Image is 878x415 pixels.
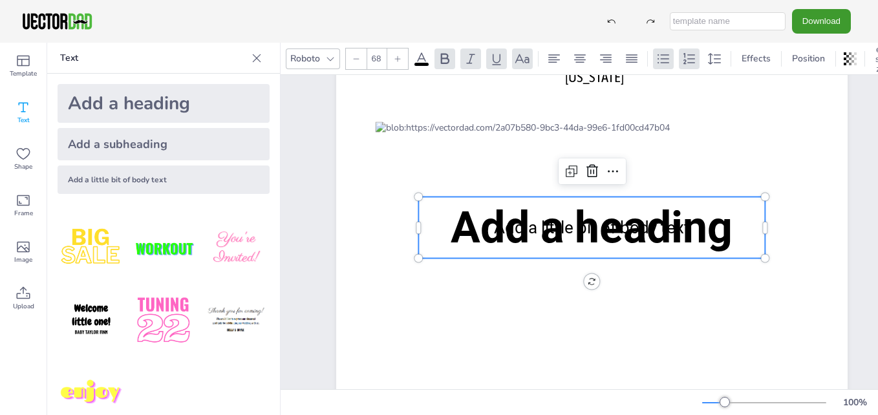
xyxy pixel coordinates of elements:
img: GNLDUe7.png [58,287,125,354]
span: Upload [13,301,34,312]
span: [US_STATE] [565,69,624,85]
img: VectorDad-1.png [21,12,94,31]
span: Add a heading [451,202,733,253]
span: Image [14,255,32,265]
img: BBMXfK6.png [202,215,270,282]
input: template name [670,12,786,30]
div: 100 % [839,396,870,409]
div: Roboto [288,50,323,67]
img: style1.png [58,215,125,282]
span: Text [17,115,30,125]
span: Frame [14,208,33,218]
span: Template [10,69,37,79]
img: K4iXMrW.png [202,287,270,354]
span: Shape [14,162,32,172]
button: Download [792,9,851,33]
img: 1B4LbXY.png [130,287,197,354]
div: Add a little bit of body text [58,165,270,194]
div: Add a heading [58,84,270,123]
span: Effects [739,52,773,65]
div: Add a subheading [58,128,270,160]
p: Text [60,43,246,74]
img: XdJCRjX.png [130,215,197,282]
span: Position [789,52,828,65]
